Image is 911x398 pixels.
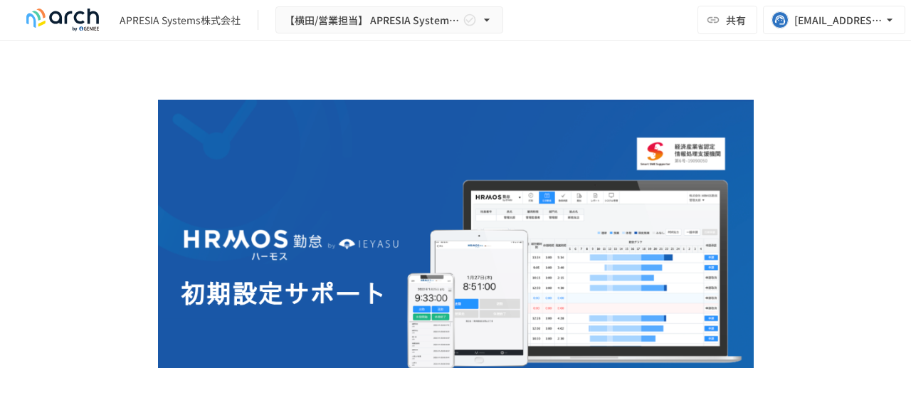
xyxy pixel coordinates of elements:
button: 共有 [697,6,757,34]
div: [EMAIL_ADDRESS][DOMAIN_NAME] [794,11,883,29]
img: GdztLVQAPnGLORo409ZpmnRQckwtTrMz8aHIKJZF2AQ [158,100,754,392]
div: APRESIA Systems株式会社 [120,13,241,28]
span: 共有 [726,12,746,28]
button: [EMAIL_ADDRESS][DOMAIN_NAME] [763,6,905,34]
button: 【横田/営業担当】 APRESIA Systems株式会社様_初期設定サポート [275,6,503,34]
span: 【横田/営業担当】 APRESIA Systems株式会社様_初期設定サポート [285,11,460,29]
img: logo-default@2x-9cf2c760.svg [17,9,108,31]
